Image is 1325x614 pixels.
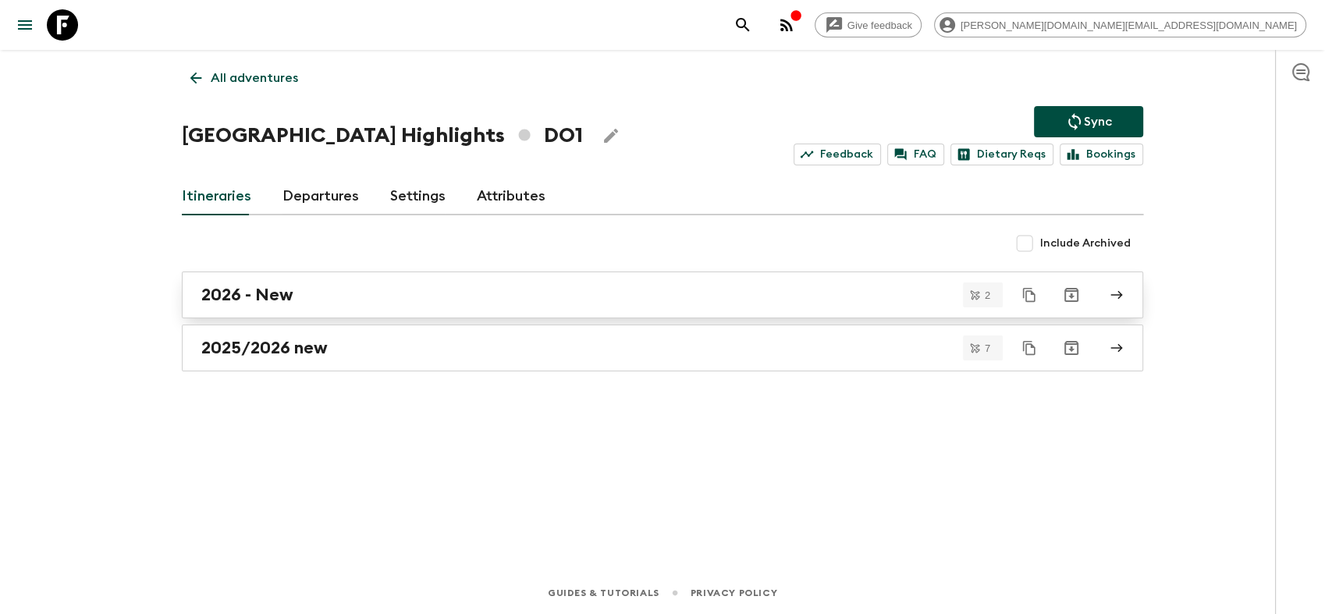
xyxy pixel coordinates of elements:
button: Archive [1056,332,1087,364]
a: Attributes [477,178,545,215]
a: Departures [282,178,359,215]
a: All adventures [182,62,307,94]
a: Privacy Policy [691,584,777,602]
a: Feedback [794,144,881,165]
button: Duplicate [1015,334,1043,362]
p: Sync [1084,112,1112,131]
a: Dietary Reqs [950,144,1053,165]
a: Bookings [1060,144,1143,165]
button: Edit Adventure Title [595,120,627,151]
h1: [GEOGRAPHIC_DATA] Highlights DO1 [182,120,583,151]
a: Give feedback [815,12,922,37]
p: All adventures [211,69,298,87]
button: search adventures [727,9,758,41]
a: Guides & Tutorials [548,584,659,602]
a: Itineraries [182,178,251,215]
span: 7 [975,343,1000,353]
a: 2026 - New [182,272,1143,318]
button: Duplicate [1015,281,1043,309]
h2: 2026 - New [201,285,293,305]
a: FAQ [887,144,944,165]
span: Include Archived [1040,236,1131,251]
div: [PERSON_NAME][DOMAIN_NAME][EMAIL_ADDRESS][DOMAIN_NAME] [934,12,1306,37]
span: [PERSON_NAME][DOMAIN_NAME][EMAIL_ADDRESS][DOMAIN_NAME] [952,20,1305,31]
button: Sync adventure departures to the booking engine [1034,106,1143,137]
button: menu [9,9,41,41]
a: Settings [390,178,446,215]
button: Archive [1056,279,1087,311]
span: Give feedback [839,20,921,31]
span: 2 [975,290,1000,300]
h2: 2025/2026 new [201,338,328,358]
a: 2025/2026 new [182,325,1143,371]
